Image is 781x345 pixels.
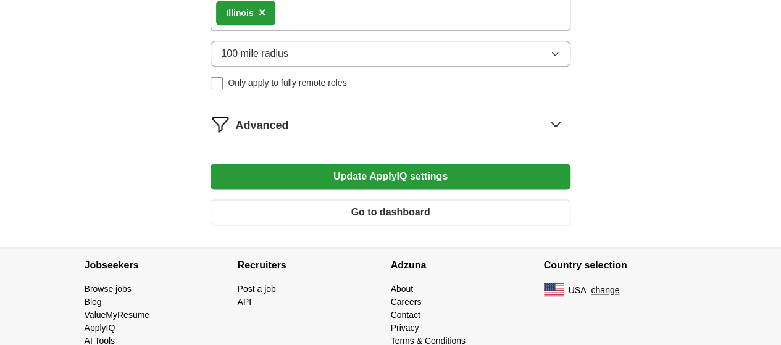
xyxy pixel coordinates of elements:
a: Careers [391,297,422,307]
strong: Ill [226,8,233,18]
button: Go to dashboard [211,199,570,225]
a: ValueMyResume [85,310,150,320]
button: Update ApplyIQ settings [211,164,570,189]
div: inois [226,7,253,20]
span: Only apply to fully remote roles [228,77,346,89]
img: filter [211,114,230,134]
a: Blog [85,297,102,307]
a: Post a job [238,284,276,294]
a: Browse jobs [85,284,132,294]
span: Advanced [235,117,288,134]
a: API [238,297,252,307]
button: × [259,4,266,22]
a: Contact [391,310,420,320]
input: Only apply to fully remote roles [211,77,223,89]
a: Privacy [391,323,419,333]
button: 100 mile radius [211,41,570,67]
a: About [391,284,414,294]
span: 100 mile radius [221,46,288,61]
img: US flag [544,283,564,297]
h4: Country selection [544,248,697,283]
button: change [591,284,619,297]
a: ApplyIQ [85,323,115,333]
span: USA [569,284,587,297]
span: × [259,6,266,19]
